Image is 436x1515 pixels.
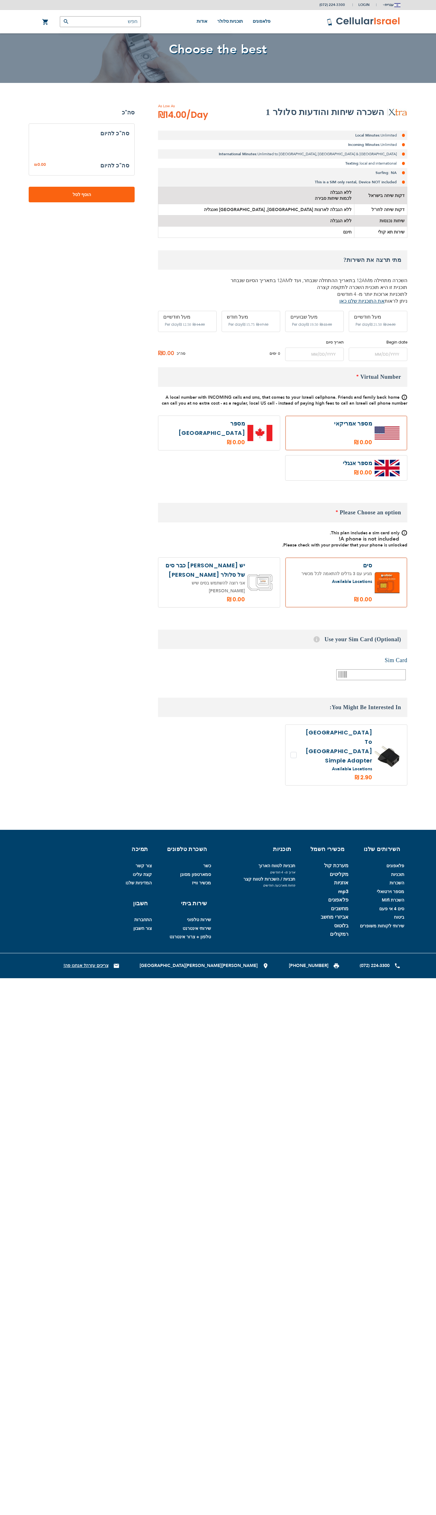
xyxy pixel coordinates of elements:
[370,322,382,327] span: ‏21.50 ₪
[217,19,243,24] span: תוכניות סלולר
[34,129,129,138] h3: סה"כ להיום
[292,322,306,327] span: Per day
[158,159,407,168] li: local and international
[331,906,348,912] a: מחשבים
[158,131,407,140] li: Unlimited
[304,845,345,854] h6: מכשירי חשמל
[270,351,276,356] span: ימים
[253,19,271,24] span: פלאפונים
[158,109,208,121] span: ₪14.00
[161,845,207,854] h6: השכרת טלפונים
[129,845,148,854] h6: תמיכה
[29,187,135,202] button: הוסף לסל
[383,322,395,327] span: ‏24.00 ₪
[220,845,291,854] h6: תוכניות
[162,394,407,406] span: A local number with INCOMING calls and sms, that comes to your Israeli cellphone. Friends and fam...
[197,10,207,33] a: אודות
[129,900,148,908] h6: חשבון
[336,669,406,680] input: Please enter 9-10 digits or 17-20 digits.
[379,906,404,912] a: סים 4 אי פעם
[100,161,129,170] h3: סה"כ להיום
[354,227,407,238] td: שירות תא קולי
[289,963,328,969] a: [PHONE_NUMBER]
[356,322,370,327] span: Per day
[386,863,404,869] a: פלאפונים
[354,314,402,320] div: מעל חודשיים
[306,322,318,327] span: ‏19.50 ₪
[349,348,407,361] input: MM/DD/YYYY
[266,106,384,118] h2: השכרה שיחות והודעות סלולר 1
[354,187,407,204] td: דקות שיחה בישראל
[133,872,152,878] a: קצת עלינו
[355,133,381,138] strong: Local Minutes:
[315,180,397,185] strong: This is a SIM only rental, Device NOT included
[158,630,407,649] h3: Use your Sim Card (Optional)
[330,704,401,710] span: You Might Be Interested In:
[348,142,381,147] strong: Incoming Minutes:
[140,963,269,969] li: [GEOGRAPHIC_DATA][PERSON_NAME][PERSON_NAME]
[334,923,348,929] a: בלוטוס
[290,314,338,320] div: מעל שבועיים
[358,2,370,7] span: Login
[332,766,372,772] a: Available Locations
[334,880,348,886] a: אוזניות
[177,351,185,356] span: סה"כ
[330,931,348,937] a: רמקולים
[285,339,344,345] label: תאריך סיום
[314,636,320,642] span: Help
[338,889,348,895] a: mp3
[169,41,267,58] span: Choose the best
[216,883,295,888] span: פחות מארבעה חודשים
[253,10,271,33] a: פלאפונים
[319,2,345,7] a: (072) 224-3300
[165,322,179,327] span: Per day
[158,204,354,215] td: ללא הגבלה לארצות [GEOGRAPHIC_DATA], [GEOGRAPHIC_DATA] ואנגליה
[133,926,152,931] a: צור חשבון
[332,579,372,584] a: Available Locations
[385,657,407,663] a: Sim Card
[126,880,152,886] a: המדיניות שלנו
[158,227,354,238] td: חינם
[158,277,407,284] p: השכרה מתחילה מ12AM בתאריך ההתחלה שנבחר, ועד ל12AM בתאריך הסיום שנבחר
[388,108,407,116] img: השכרה שיחות והודעות סלולר 1
[136,863,152,869] a: צור קשר
[158,103,225,109] span: As Low As
[357,845,400,854] h6: השירותים שלנו
[158,250,407,270] h3: מתי תרצה את השירות?
[64,963,108,969] a: !צריכים עזרה? אנחנו פה
[282,530,407,548] span: This plan includes a sim card only. Please check with your provider that your phone is unlocked.
[391,872,404,878] a: תוכניות
[183,926,211,931] a: שירותי אינטרנט
[256,322,268,327] span: ‏17.50 ₪
[217,10,243,33] a: תוכניות סלולר
[187,917,211,923] a: שירות טלפוני
[349,339,407,345] label: Begin date
[227,314,275,320] div: מעל חודש
[330,872,348,878] a: מקליטים
[161,900,207,908] h6: שירות ביתי
[219,151,257,156] strong: International Minutes:
[376,170,397,175] strong: Surfing: NA
[360,923,404,929] a: שירותי לקוחות משופרים
[179,322,191,327] span: ‏12.50 ₪
[339,535,399,542] b: A phone is not included!
[382,897,404,903] a: השכרת Mifi
[345,161,360,166] strong: Texting:
[34,162,37,168] span: ₪
[276,351,280,356] span: 0
[192,880,211,886] a: מכשיר ווייז
[197,19,207,24] span: אודות
[193,322,205,327] span: ‏14.00 ₪
[360,374,401,380] span: Virtual Number
[285,348,344,361] input: MM/DD/YYYY
[29,108,135,117] strong: סה"כ
[158,284,407,305] p: תוכנית זו היא תוכנית השכרה לתקופה קצרה לתוכניות ארוכות יותר מ- 4 חודשים ניתן לראות
[242,322,255,327] span: ‏15.75 ₪
[158,140,407,149] li: Unlimited
[163,314,211,320] div: מעל חודשיים
[321,914,348,920] a: אביזרי מחשב
[394,3,400,7] img: Jerusalem
[60,16,141,27] input: חפש
[170,934,211,940] a: טלפון + צרור אינטרנט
